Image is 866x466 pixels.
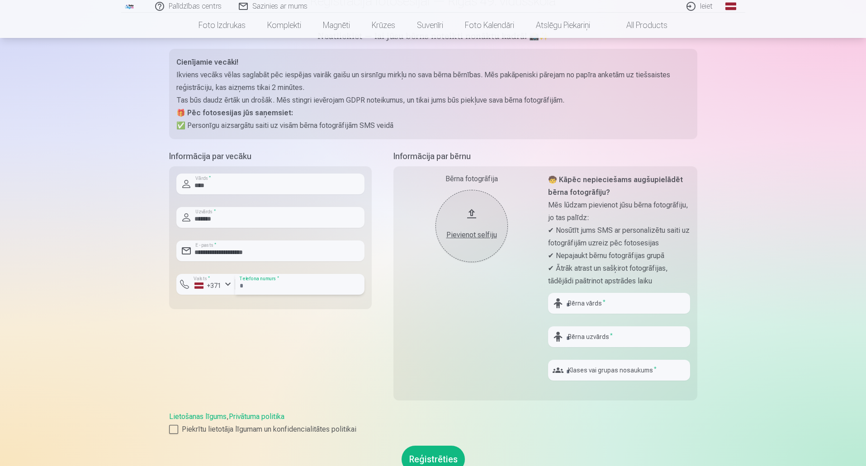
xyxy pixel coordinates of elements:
p: ✔ Nosūtīt jums SMS ar personalizētu saiti uz fotogrāfijām uzreiz pēc fotosesijas [548,224,690,249]
a: Suvenīri [406,13,454,38]
a: Foto kalendāri [454,13,525,38]
button: Pievienot selfiju [435,190,508,262]
p: Ikviens vecāks vēlas saglabāt pēc iespējas vairāk gaišu un sirsnīgu mirkļu no sava bērna bērnības... [176,69,690,94]
button: Valsts*+371 [176,274,235,295]
div: +371 [194,281,222,290]
div: Pievienot selfiju [445,230,499,240]
a: Atslēgu piekariņi [525,13,601,38]
a: Privātuma politika [229,412,284,421]
a: Krūzes [361,13,406,38]
p: ✔ Ātrāk atrast un sašķirot fotogrāfijas, tādējādi paātrinot apstrādes laiku [548,262,690,287]
a: Komplekti [256,13,312,38]
p: Tas būs daudz ērtāk un drošāk. Mēs stingri ievērojam GDPR noteikumus, un tikai jums būs piekļuve ... [176,94,690,107]
div: Bērna fotogrāfija [401,174,543,184]
label: Piekrītu lietotāja līgumam un konfidencialitātes politikai [169,424,697,435]
p: ✅ Personīgu aizsargātu saiti uz visām bērna fotogrāfijām SMS veidā [176,119,690,132]
a: Magnēti [312,13,361,38]
div: , [169,411,697,435]
img: /fa1 [125,4,135,9]
strong: 🎁 Pēc fotosesijas jūs saņemsiet: [176,108,293,117]
strong: 🧒 Kāpēc nepieciešams augšupielādēt bērna fotogrāfiju? [548,175,683,197]
a: Foto izdrukas [188,13,256,38]
h5: Informācija par vecāku [169,150,372,163]
strong: Cienījamie vecāki! [176,58,238,66]
a: All products [601,13,678,38]
h5: Informācija par bērnu [393,150,697,163]
p: ✔ Nepajaukt bērnu fotogrāfijas grupā [548,249,690,262]
p: Mēs lūdzam pievienot jūsu bērna fotogrāfiju, jo tas palīdz: [548,199,690,224]
a: Lietošanas līgums [169,412,227,421]
label: Valsts [191,275,213,282]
